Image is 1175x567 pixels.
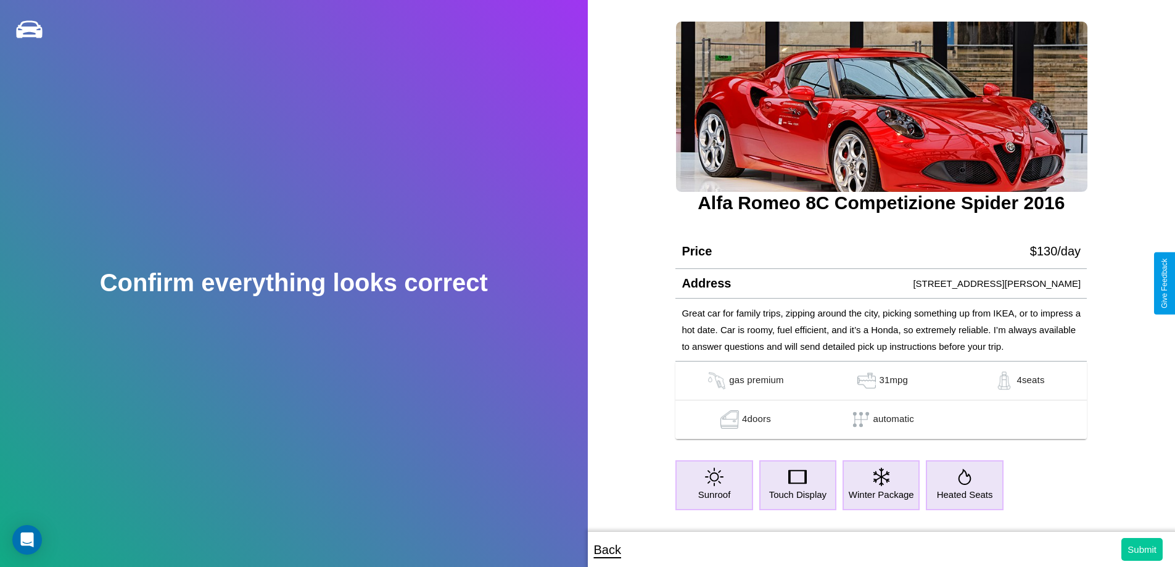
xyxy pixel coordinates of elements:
[100,269,488,297] h2: Confirm everything looks correct
[913,275,1081,292] p: [STREET_ADDRESS][PERSON_NAME]
[698,486,731,503] p: Sunroof
[729,371,783,390] p: gas premium
[879,371,908,390] p: 31 mpg
[1016,371,1044,390] p: 4 seats
[12,525,42,555] div: Open Intercom Messenger
[769,486,827,503] p: Touch Display
[682,305,1081,355] p: Great car for family trips, zipping around the city, picking something up from IKEA, or to impres...
[682,276,731,291] h4: Address
[717,410,742,429] img: gas
[742,410,771,429] p: 4 doors
[1121,538,1163,561] button: Submit
[704,371,729,390] img: gas
[849,486,914,503] p: Winter Package
[1030,240,1081,262] p: $ 130 /day
[873,410,914,429] p: automatic
[937,486,993,503] p: Heated Seats
[675,362,1087,439] table: simple table
[992,371,1016,390] img: gas
[594,539,621,561] p: Back
[682,244,712,259] h4: Price
[675,192,1087,213] h3: Alfa Romeo 8C Competizione Spider 2016
[854,371,879,390] img: gas
[1160,259,1169,308] div: Give Feedback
